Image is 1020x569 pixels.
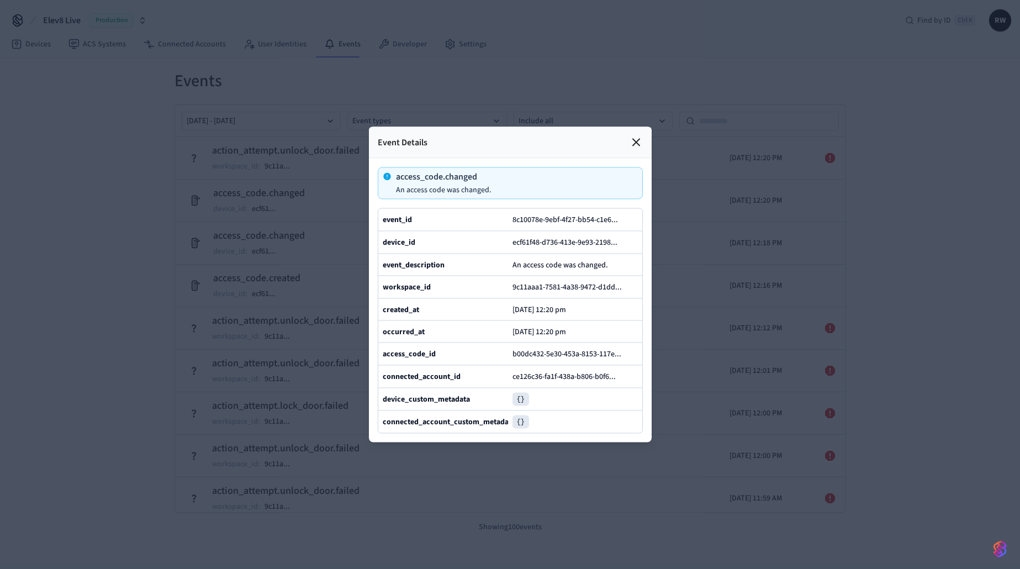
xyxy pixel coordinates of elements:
button: ce126c36-fa1f-438a-b806-b0f6... [510,370,627,383]
p: access_code.changed [396,172,491,181]
p: An access code was changed. [396,186,491,194]
b: event_description [383,259,445,270]
b: connected_account_id [383,371,461,382]
p: [DATE] 12:20 pm [512,327,566,336]
button: b00dc432-5e30-453a-8153-117e... [510,347,632,361]
b: device_custom_metadata [383,394,470,405]
b: created_at [383,304,419,315]
img: SeamLogoGradient.69752ec5.svg [993,540,1007,558]
button: 9c11aaa1-7581-4a38-9472-d1dd... [510,281,633,294]
button: ecf61f48-d736-413e-9e93-2198... [510,236,628,249]
pre: {} [512,393,529,406]
b: device_id [383,237,415,248]
b: workspace_id [383,282,431,293]
b: access_code_id [383,349,436,360]
b: event_id [383,214,412,225]
p: Event Details [378,136,427,149]
pre: {} [512,415,529,429]
b: occurred_at [383,326,425,337]
p: [DATE] 12:20 pm [512,305,566,314]
span: An access code was changed. [512,259,608,270]
b: connected_account_custom_metadata [383,417,515,428]
button: 8c10078e-9ebf-4f27-bb54-c1e6... [510,213,629,226]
